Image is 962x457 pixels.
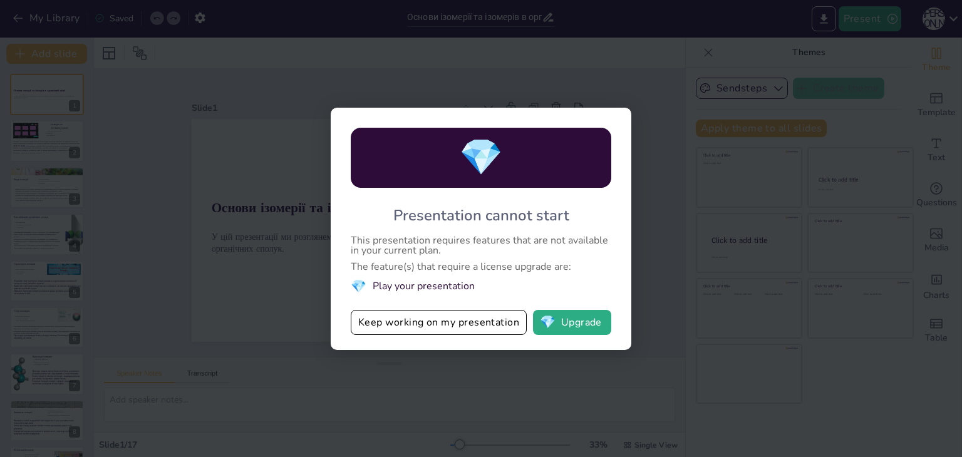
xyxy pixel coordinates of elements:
[393,205,569,225] div: Presentation cannot start
[459,133,503,182] span: diamond
[533,310,611,335] button: diamondUpgrade
[351,235,611,255] div: This presentation requires features that are not available in your current plan.
[351,310,527,335] button: Keep working on my presentation
[351,262,611,272] div: The feature(s) that require a license upgrade are:
[540,316,556,329] span: diamond
[351,278,611,295] li: Play your presentation
[351,278,366,295] span: diamond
